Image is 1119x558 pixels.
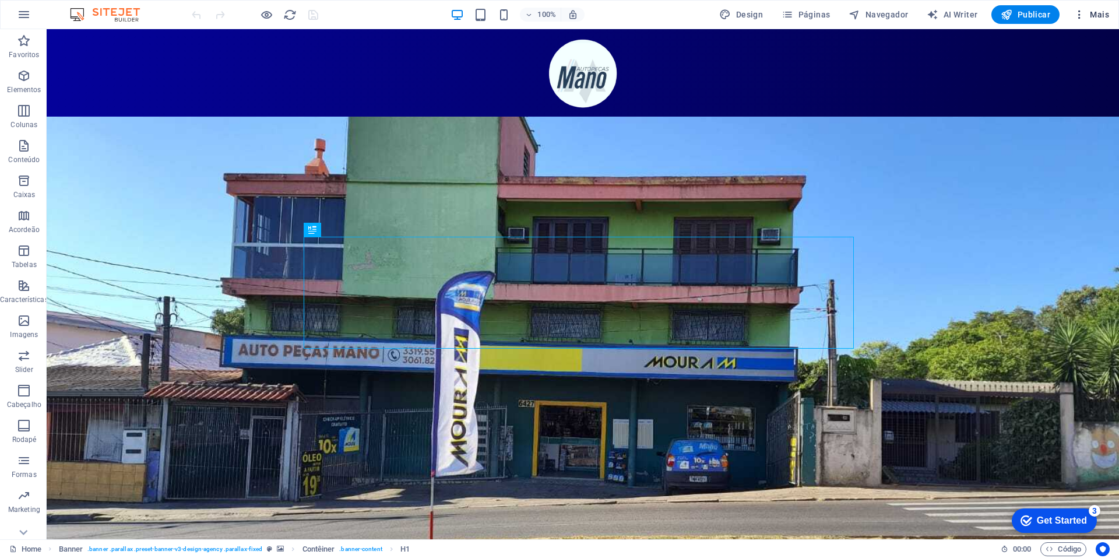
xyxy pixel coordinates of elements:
[283,8,297,22] i: Recarregar página
[1096,542,1110,556] button: Usercentrics
[59,542,410,556] nav: breadcrumb
[12,470,37,479] p: Formas
[10,330,38,339] p: Imagens
[715,5,768,24] div: Design (Ctrl+Alt+Y)
[7,400,41,409] p: Cabeçalho
[34,13,85,23] div: Get Started
[12,260,37,269] p: Tabelas
[1046,542,1081,556] span: Código
[86,2,98,14] div: 3
[844,5,913,24] button: Navegador
[267,546,272,552] i: Este elemento é uma predefinição personalizável
[922,5,982,24] button: AI Writer
[849,9,908,20] span: Navegador
[719,9,763,20] span: Design
[1040,542,1086,556] button: Código
[1021,545,1023,553] span: :
[1069,5,1114,24] button: Mais
[8,505,40,514] p: Marketing
[1074,9,1109,20] span: Mais
[1001,9,1050,20] span: Publicar
[520,8,561,22] button: 100%
[87,542,262,556] span: . banner .parallax .preset-banner-v3-design-agency .parallax-fixed
[9,542,41,556] a: Clique para cancelar a seleção. Clique duas vezes para abrir as Páginas
[302,542,335,556] span: Clique para selecionar. Clique duas vezes para editar
[8,155,40,164] p: Conteúdo
[259,8,273,22] button: Clique aqui para sair do modo de visualização e continuar editando
[1013,542,1031,556] span: 00 00
[283,8,297,22] button: reload
[13,190,36,199] p: Caixas
[782,9,830,20] span: Páginas
[9,225,40,234] p: Acordeão
[10,120,37,129] p: Colunas
[15,365,33,374] p: Slider
[7,85,41,94] p: Elementos
[9,50,39,59] p: Favoritos
[400,542,410,556] span: Clique para selecionar. Clique duas vezes para editar
[715,5,768,24] button: Design
[777,5,835,24] button: Páginas
[339,542,382,556] span: . banner-content
[12,435,37,444] p: Rodapé
[991,5,1060,24] button: Publicar
[9,6,94,30] div: Get Started 3 items remaining, 40% complete
[67,8,154,22] img: Editor Logo
[537,8,556,22] h6: 100%
[568,9,578,20] i: Ao redimensionar, ajusta automaticamente o nível de zoom para caber no dispositivo escolhido.
[1001,542,1032,556] h6: Tempo de sessão
[59,542,83,556] span: Clique para selecionar. Clique duas vezes para editar
[927,9,977,20] span: AI Writer
[277,546,284,552] i: Este elemento contém um plano de fundo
